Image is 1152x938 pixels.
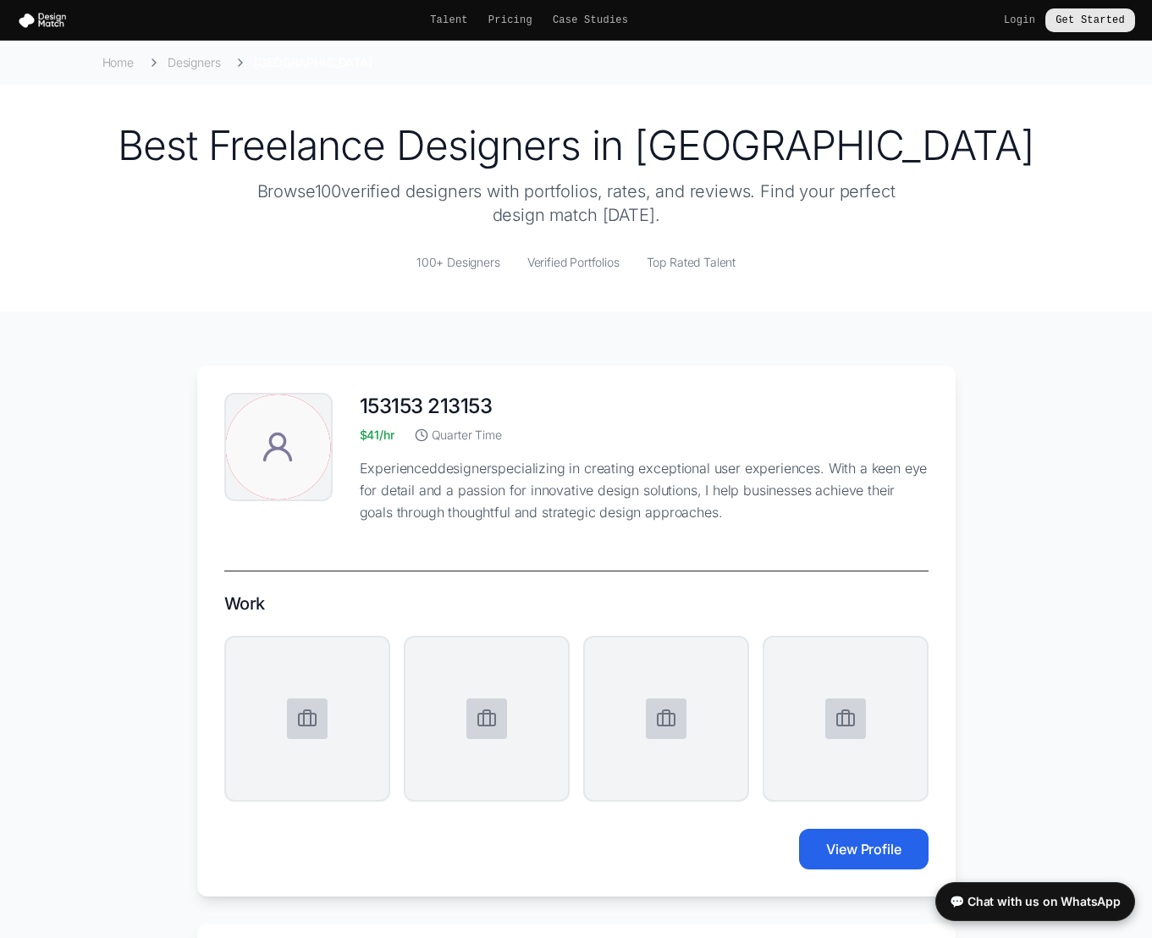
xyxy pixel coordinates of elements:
[168,54,221,71] a: Designers
[69,41,1084,85] nav: Breadcrumb
[553,14,628,27] a: Case Studies
[416,254,500,271] span: 100 + Designers
[432,427,502,444] span: Quarter Time
[226,395,331,499] img: 153153 213153
[254,54,372,71] span: [GEOGRAPHIC_DATA]
[360,393,929,420] h2: 153153 213153
[527,254,620,271] span: Verified Portfolios
[102,54,134,71] a: Home
[430,14,468,27] a: Talent
[17,12,74,29] img: Design Match
[935,882,1135,921] a: 💬 Chat with us on WhatsApp
[360,427,394,444] span: $ 41 /hr
[224,592,929,615] h3: Work
[1004,14,1035,27] a: Login
[20,125,1132,166] h1: Best Freelance Designers in [GEOGRAPHIC_DATA]
[488,14,532,27] a: Pricing
[1045,8,1135,32] a: Get Started
[799,829,928,869] button: View Profile
[647,254,736,271] span: Top Rated Talent
[251,179,901,227] p: Browse 100 verified designers with portfolios, rates, and reviews. Find your perfect design match...
[360,457,929,523] p: Experienced designer specializing in creating exceptional user experiences. With a keen eye for d...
